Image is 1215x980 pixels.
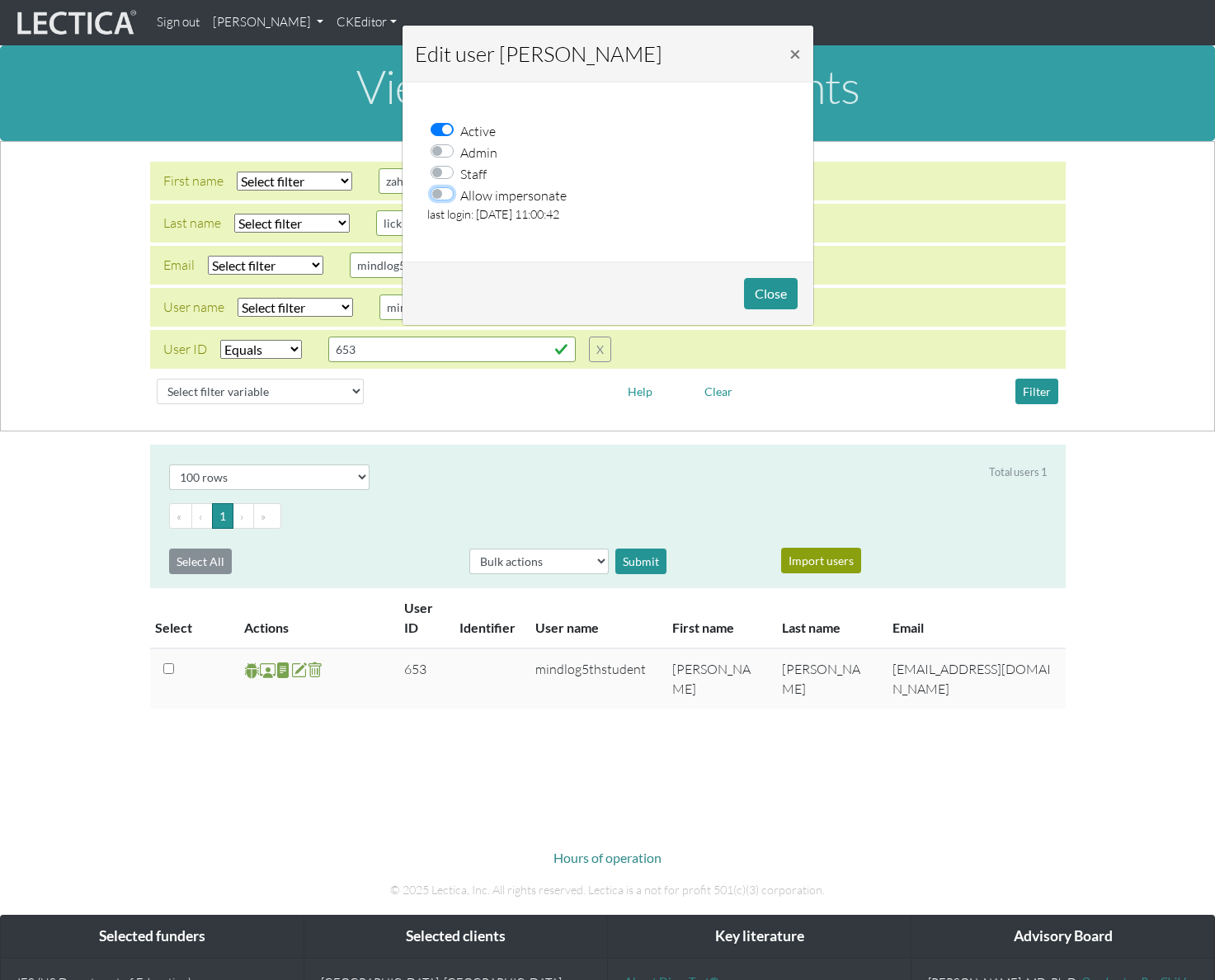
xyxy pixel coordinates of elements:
[460,141,497,163] label: Admin
[460,184,567,205] label: Allow impersonate
[744,278,798,309] button: Close
[427,205,789,224] p: last login: [DATE] 11:00:42
[776,31,814,77] button: Close
[460,163,487,184] label: Staff
[415,38,662,69] h5: Edit user [PERSON_NAME]
[460,120,496,141] label: Active
[789,41,801,65] span: ×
